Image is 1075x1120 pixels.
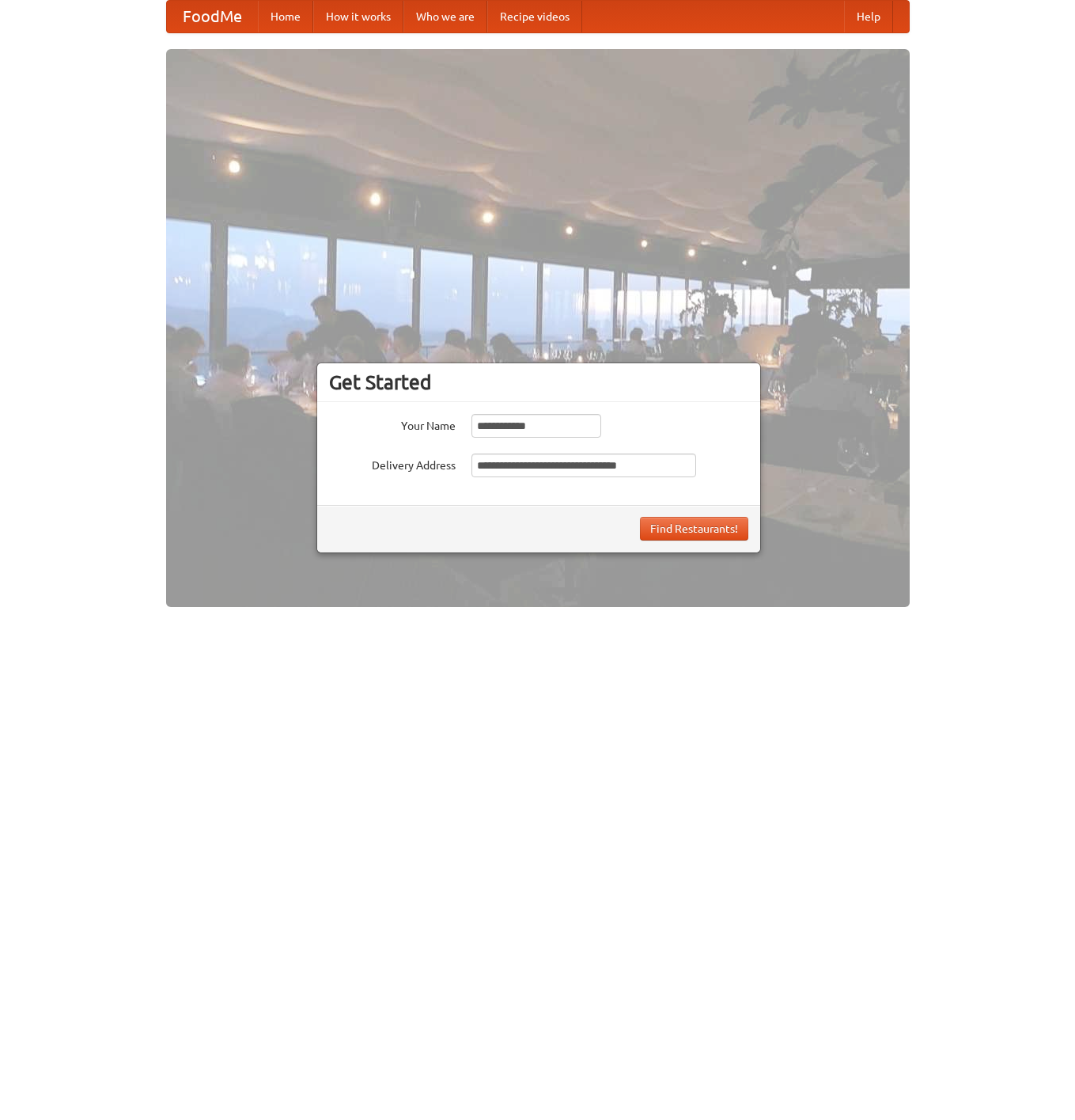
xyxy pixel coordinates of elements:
a: How it works [313,1,403,32]
a: Recipe videos [487,1,582,32]
label: Your Name [329,414,456,434]
a: FoodMe [167,1,258,32]
a: Home [258,1,313,32]
button: Find Restaurants! [640,517,748,541]
a: Who we are [403,1,487,32]
a: Help [844,1,893,32]
h3: Get Started [329,370,748,394]
label: Delivery Address [329,454,456,473]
